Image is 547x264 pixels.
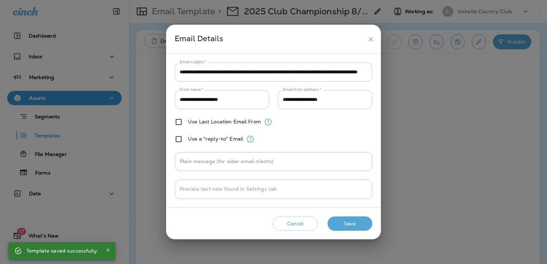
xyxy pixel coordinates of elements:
[26,244,98,257] div: Template saved successfully.
[188,119,261,124] label: Use Last Location Email From
[175,33,364,46] div: Email Details
[328,216,372,231] button: Save
[188,136,243,142] label: Use a "reply-to" Email
[180,87,203,92] label: From name
[180,59,207,65] label: Email subject
[283,87,321,92] label: Email from address
[273,216,318,231] button: Cancel
[104,246,112,254] button: Close
[364,33,377,46] button: close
